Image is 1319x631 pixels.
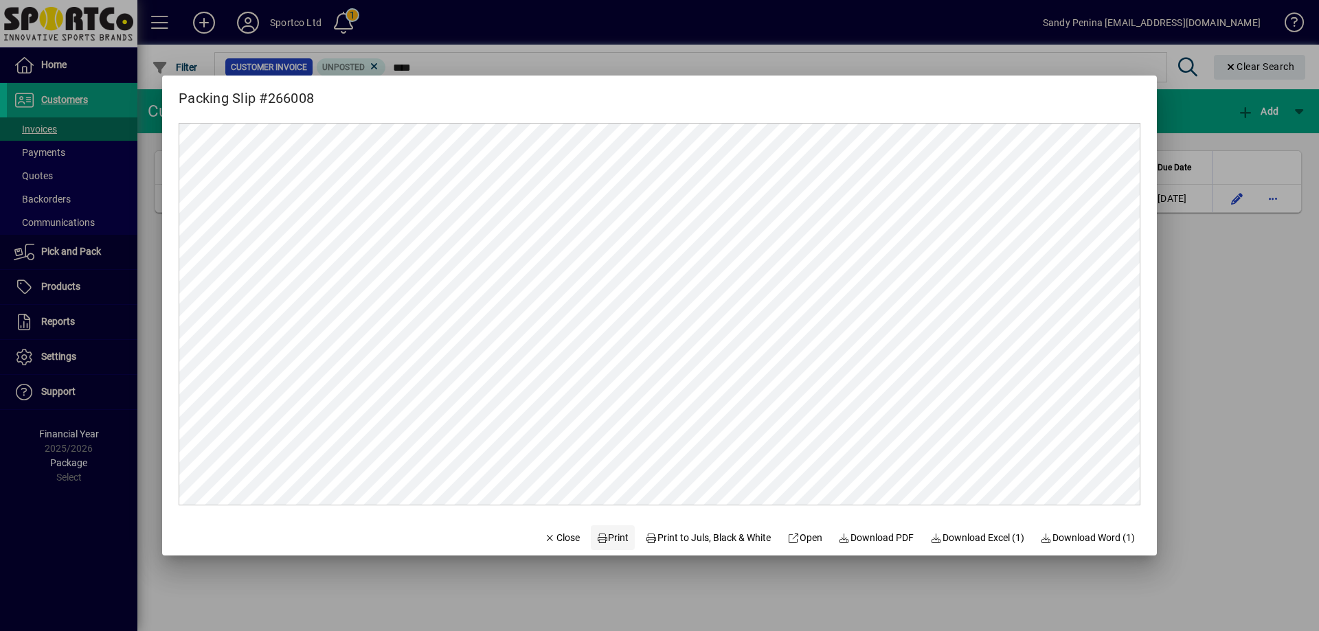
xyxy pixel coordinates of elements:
button: Print to Juls, Black & White [640,525,777,550]
button: Print [591,525,635,550]
span: Open [787,531,822,545]
h2: Packing Slip #266008 [162,76,330,109]
span: Download Word (1) [1041,531,1136,545]
button: Download Excel (1) [925,525,1030,550]
a: Open [782,525,828,550]
button: Download Word (1) [1035,525,1141,550]
span: Print to Juls, Black & White [646,531,771,545]
span: Print [596,531,629,545]
button: Close [539,525,585,550]
a: Download PDF [833,525,920,550]
span: Close [544,531,580,545]
span: Download Excel (1) [930,531,1024,545]
span: Download PDF [839,531,914,545]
